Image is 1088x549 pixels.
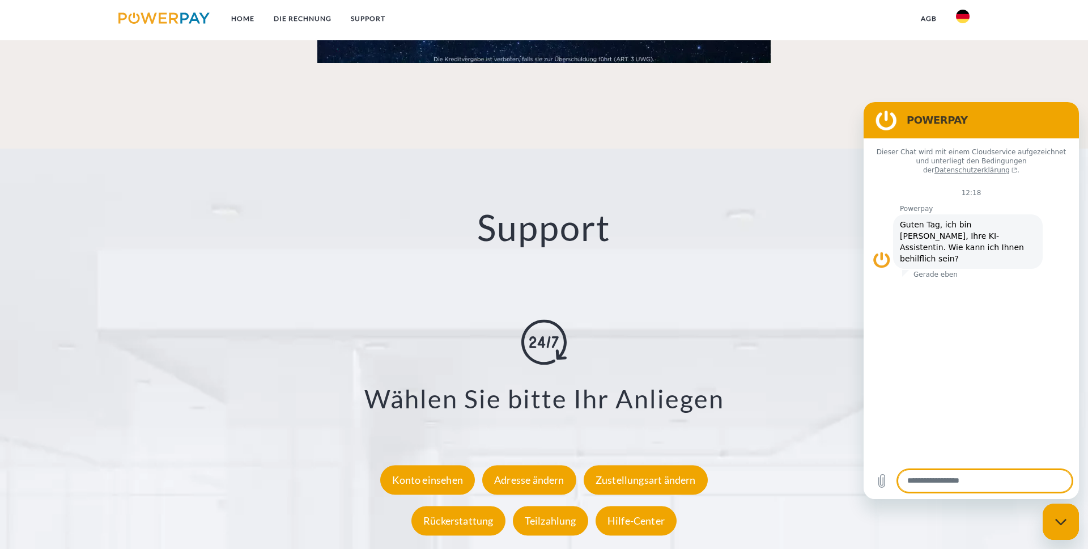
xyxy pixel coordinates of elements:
img: online-shopping.svg [521,319,567,365]
iframe: Schaltfläche zum Öffnen des Messaging-Fensters; Konversation läuft [1043,504,1079,540]
a: Zustellungsart ändern [581,474,711,486]
div: Teilzahlung [513,506,588,535]
a: Home [222,9,264,29]
div: Hilfe-Center [596,506,677,535]
h3: Wählen Sie bitte Ihr Anliegen [69,383,1019,415]
a: DIE RECHNUNG [264,9,341,29]
a: Teilzahlung [510,514,591,527]
a: Hilfe-Center [593,514,679,527]
img: de [956,10,970,23]
img: logo-powerpay.svg [118,12,210,24]
a: Rückerstattung [409,514,508,527]
a: Adresse ändern [479,474,579,486]
a: agb [911,9,946,29]
iframe: Messaging-Fenster [864,102,1079,499]
div: Rückerstattung [411,506,505,535]
a: SUPPORT [341,9,395,29]
div: Adresse ändern [482,465,576,495]
h2: Support [54,205,1034,250]
a: Konto einsehen [377,474,478,486]
div: Konto einsehen [380,465,475,495]
div: Zustellungsart ändern [584,465,708,495]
